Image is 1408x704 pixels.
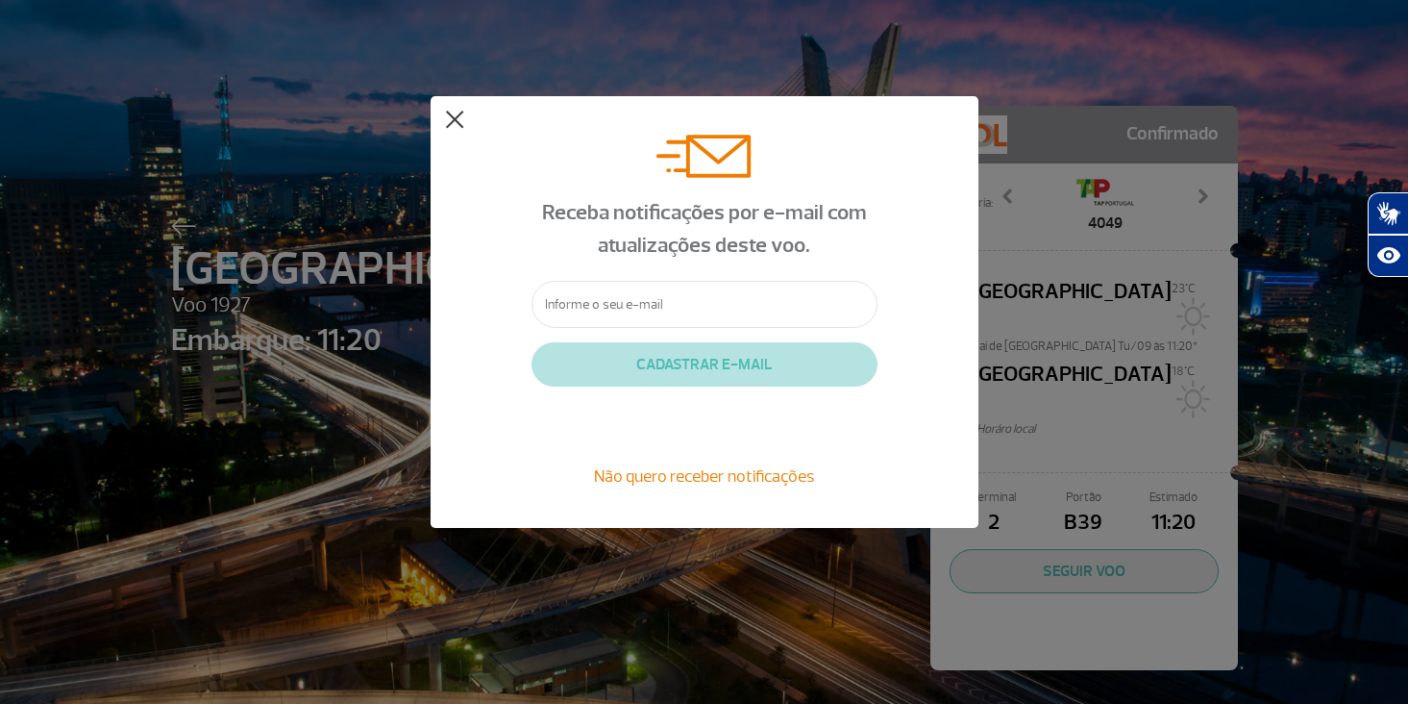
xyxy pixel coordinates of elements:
button: Abrir recursos assistivos. [1368,235,1408,277]
span: Não quero receber notificações [594,465,814,487]
span: Receba notificações por e-mail com atualizações deste voo. [542,199,867,259]
button: Abrir tradutor de língua de sinais. [1368,192,1408,235]
div: Plugin de acessibilidade da Hand Talk. [1368,192,1408,277]
button: CADASTRAR E-MAIL [531,342,877,387]
input: Informe o seu e-mail [531,281,877,328]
